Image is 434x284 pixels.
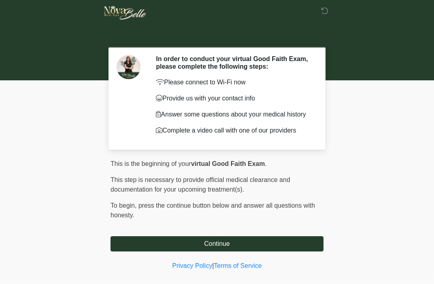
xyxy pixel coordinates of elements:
strong: virtual Good Faith Exam [191,160,265,167]
p: Please connect to Wi-Fi now [156,78,311,87]
span: . [265,160,266,167]
span: This step is necessary to provide official medical clearance and documentation for your upcoming ... [111,176,290,193]
p: Answer some questions about your medical history [156,110,311,119]
a: Privacy Policy [172,262,213,269]
h2: In order to conduct your virtual Good Faith Exam, please complete the following steps: [156,55,311,70]
span: To begin, [111,202,138,209]
img: Agent Avatar [117,55,141,79]
p: Provide us with your contact info [156,94,311,103]
span: press the continue button below and answer all questions with honesty. [111,202,315,219]
h1: ‎ ‎ [104,29,330,44]
a: | [212,262,214,269]
p: Complete a video call with one of our providers [156,126,311,135]
span: This is the beginning of your [111,160,191,167]
img: Novabelle medspa Logo [102,6,148,20]
a: Terms of Service [214,262,262,269]
button: Continue [111,236,323,251]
